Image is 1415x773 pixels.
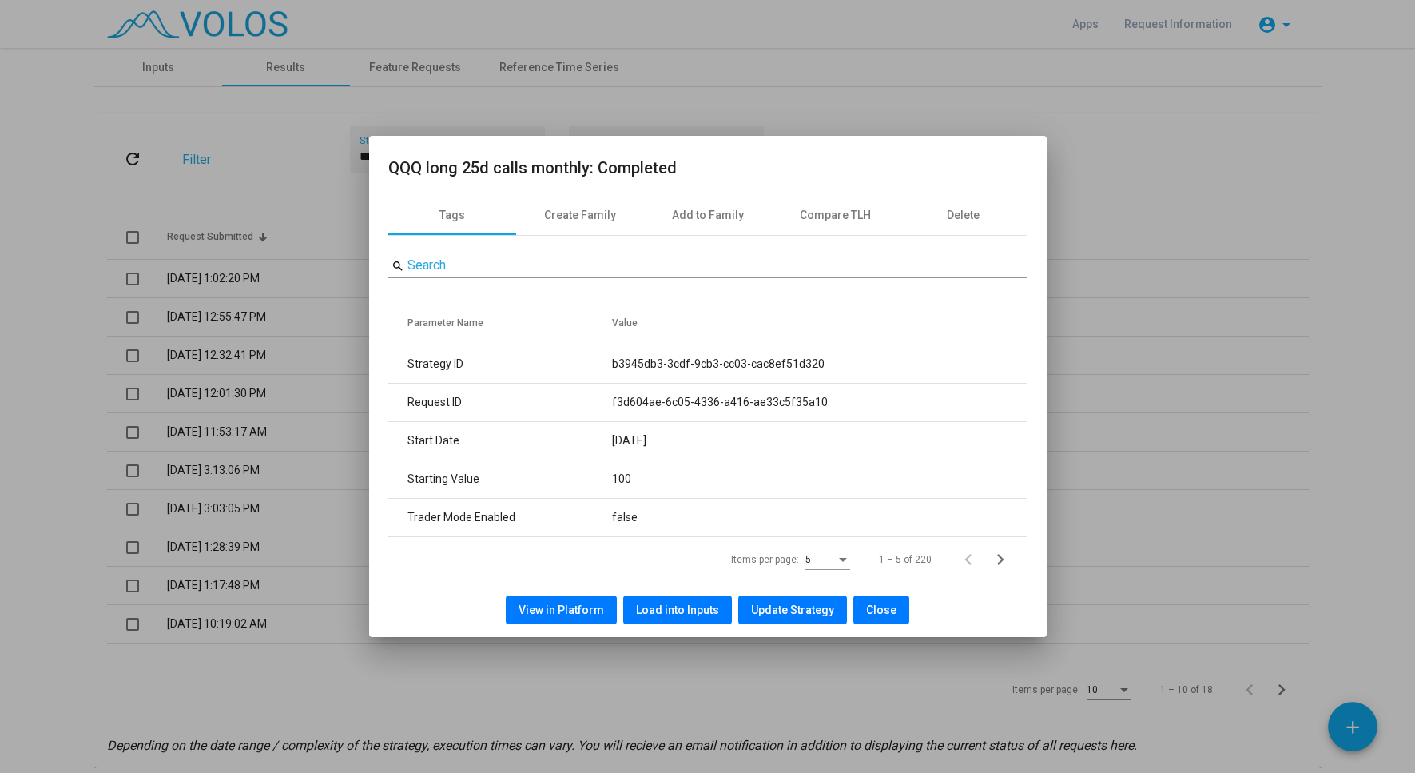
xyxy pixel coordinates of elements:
div: Delete [947,207,980,224]
div: Create Family [544,207,616,224]
td: Strategy ID [388,345,613,384]
div: Tags [439,207,465,224]
span: Update Strategy [751,604,834,616]
td: [DATE] [612,422,1027,460]
mat-select: Items per page: [805,555,850,566]
button: Load into Inputs [623,596,732,624]
button: Close [853,596,909,624]
td: f3d604ae-6c05-4336-a416-ae33c5f35a10 [612,384,1027,422]
span: Close [866,604,896,616]
td: Starting Value [388,460,613,499]
td: Trader Mode Enabled [388,499,613,537]
th: Parameter Name [388,301,613,345]
td: b3945db3-3cdf-9cb3-cc03-cac8ef51d320 [612,345,1027,384]
td: 100 [612,460,1027,499]
div: Compare TLH [800,207,871,224]
div: Add to Family [672,207,744,224]
button: View in Platform [506,596,617,624]
h2: QQQ long 25d calls monthly: Completed [388,155,1027,181]
button: Update Strategy [738,596,847,624]
div: Items per page: [731,552,799,567]
td: false [612,499,1027,537]
span: 5 [805,554,811,565]
mat-icon: search [392,259,404,273]
span: View in Platform [519,604,604,616]
td: Request ID [388,384,613,422]
div: 1 – 5 of 220 [879,552,932,567]
button: Next page [989,544,1021,576]
td: Start Date [388,422,613,460]
button: Previous page [957,544,989,576]
th: Value [612,301,1027,345]
span: Load into Inputs [636,604,719,616]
